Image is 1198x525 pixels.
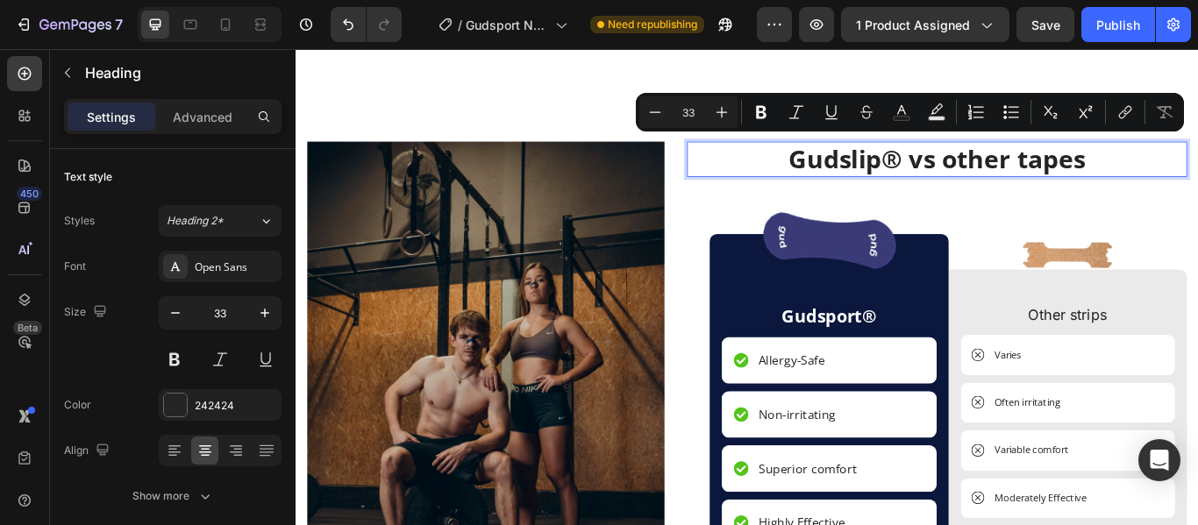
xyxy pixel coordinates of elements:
div: Open Sans [195,259,277,275]
p: Advanced [173,108,232,126]
div: Styles [64,213,95,229]
span: Need republishing [608,17,697,32]
p: Gudslip® vs other tapes [458,110,1038,147]
div: Publish [1096,16,1140,34]
p: Heading [85,62,275,83]
button: 7 [7,7,131,42]
div: Show more [132,487,214,505]
p: Non-irritating [539,415,630,436]
button: Publish [1081,7,1155,42]
div: Text style [64,169,112,185]
p: Superior comfort [539,479,654,500]
button: 1 product assigned [841,7,1009,42]
div: Size [64,301,111,324]
p: Variable comfort [815,459,902,477]
p: 7 [115,14,123,35]
div: Editor contextual toolbar [636,93,1184,131]
div: Font [64,259,86,274]
button: Save [1016,7,1074,42]
h2: Rich Text Editor. Editing area: main [456,108,1039,149]
span: Heading 2* [167,213,224,229]
img: gempages_580455775307039657-9f065cdf-30a7-4360-8fc7-ab50b7cf788e.png [534,176,710,269]
div: Undo/Redo [331,7,402,42]
div: Open Intercom Messenger [1138,439,1180,481]
div: Color [64,397,91,413]
span: 1 product assigned [856,16,970,34]
p: Other strips [777,298,1024,323]
span: Gudsport Nose Strips [466,16,548,34]
p: Gudsport® [498,299,745,325]
p: Varies [815,348,846,365]
button: Heading 2* [159,205,282,237]
p: Allergy-Safe [539,352,617,373]
p: Often irritating [815,404,892,422]
div: Beta [13,321,42,335]
span: Save [1031,18,1060,32]
iframe: Design area [296,49,1198,525]
div: 242424 [195,398,277,414]
button: Show more [64,480,282,512]
img: gempages_580455775307039657-ea82ae05-66f9-46b0-8c5f-ee0bced3f700.png [834,223,966,256]
span: / [458,16,462,34]
p: Settings [87,108,136,126]
div: Align [64,439,113,463]
div: 450 [17,187,42,201]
